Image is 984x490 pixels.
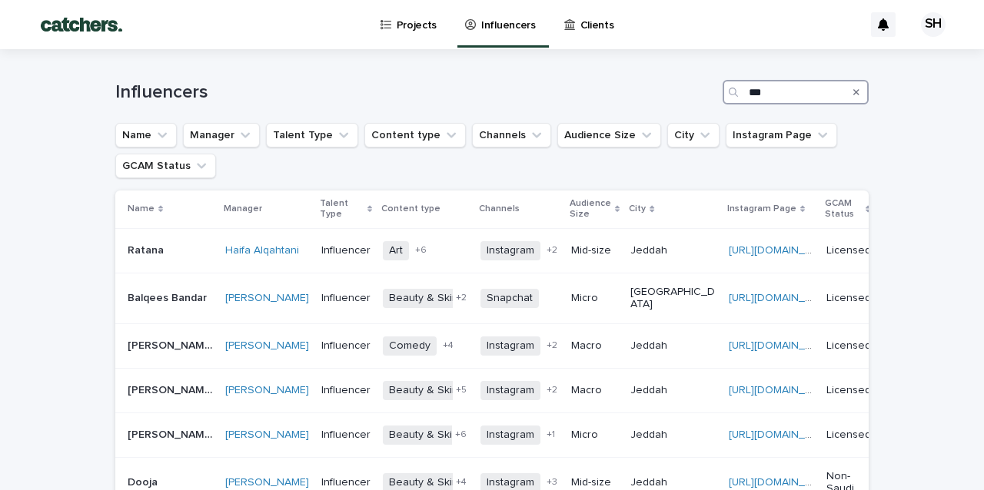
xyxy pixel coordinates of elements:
[456,293,467,303] span: + 2
[115,273,896,324] tr: Balqees BandarBalqees Bandar [PERSON_NAME] InfluencerBeauty & Skincare+2SnapchatMicro[GEOGRAPHIC_...
[383,241,409,260] span: Art
[321,339,371,353] p: Influencer
[456,478,467,487] span: + 4
[547,430,555,439] span: + 1
[667,123,720,147] button: City
[225,476,309,489] a: [PERSON_NAME]
[321,244,371,257] p: Influencer
[472,123,551,147] button: Channels
[321,384,371,397] p: Influencer
[630,429,716,442] p: Jeddah
[630,286,716,312] p: [GEOGRAPHIC_DATA]
[479,200,520,217] p: Channels
[571,384,618,397] p: Macro
[115,123,177,147] button: Name
[115,412,896,457] tr: [PERSON_NAME][PERSON_NAME] [PERSON_NAME] InfluencerBeauty & Skincare+6Instagram+1MicroJeddah[URL]...
[571,476,618,489] p: Mid-size
[364,123,466,147] button: Content type
[571,339,618,353] p: Macro
[727,200,796,217] p: Instagram Page
[547,246,557,255] span: + 2
[826,292,871,305] p: Licensed
[225,339,309,353] a: [PERSON_NAME]
[825,195,863,223] p: GCAM Status
[826,339,871,353] p: Licensed
[128,241,167,257] p: Ratana
[571,292,618,305] p: Micro
[115,368,896,412] tr: [PERSON_NAME][DEMOGRAPHIC_DATA][PERSON_NAME][DEMOGRAPHIC_DATA] [PERSON_NAME] InfluencerBeauty & S...
[115,228,896,273] tr: RatanaRatana Haifa Alqahtani InfluencerArt+6Instagram+2Mid-sizeJeddah[URL][DOMAIN_NAME]Licensed
[128,289,210,305] p: Balqees Bandar
[183,123,260,147] button: Manager
[571,429,618,442] p: Micro
[415,246,427,255] span: + 6
[729,293,837,303] a: [URL][DOMAIN_NAME]
[826,244,871,257] p: Licensed
[381,200,440,217] p: Content type
[455,430,467,439] span: + 6
[629,200,646,217] p: City
[115,154,216,178] button: GCAM Status
[480,289,539,308] span: Snapchat
[723,80,869,104] input: Search
[480,381,540,400] span: Instagram
[480,241,540,260] span: Instagram
[115,81,716,104] h1: Influencers
[729,429,920,440] a: [URL][DOMAIN_NAME][DOMAIN_NAME]
[630,384,716,397] p: Jeddah
[383,289,487,308] span: Beauty & Skincare
[557,123,661,147] button: Audience Size
[571,244,618,257] p: Mid-size
[729,340,837,351] a: [URL][DOMAIN_NAME]
[321,292,371,305] p: Influencer
[321,429,371,442] p: Influencer
[321,476,371,489] p: Influencer
[224,200,262,217] p: Manager
[266,123,358,147] button: Talent Type
[630,339,716,353] p: Jeddah
[383,381,487,400] span: Beauty & Skincare
[128,473,161,489] p: Dooja
[128,381,216,397] p: [PERSON_NAME][DEMOGRAPHIC_DATA]
[826,384,871,397] p: Licensed
[547,386,557,395] span: + 2
[921,12,946,37] div: SH
[443,341,454,350] span: + 4
[320,195,364,223] p: Talent Type
[547,341,557,350] span: + 2
[480,425,540,445] span: Instagram
[225,244,299,257] a: Haifa Alqahtani
[729,477,837,488] a: [URL][DOMAIN_NAME]
[225,384,309,397] a: [PERSON_NAME]
[570,195,611,223] p: Audience Size
[128,425,216,442] p: [PERSON_NAME]
[383,425,487,445] span: Beauty & Skincare
[128,336,216,353] p: [PERSON_NAME]
[31,9,132,40] img: BTdGiKtkTjWbRbtFPD8W
[225,292,309,305] a: [PERSON_NAME]
[128,200,155,217] p: Name
[826,429,871,442] p: Licensed
[729,385,920,396] a: [URL][DOMAIN_NAME][DOMAIN_NAME]
[115,324,896,369] tr: [PERSON_NAME][PERSON_NAME] [PERSON_NAME] InfluencerComedy+4Instagram+2MacroJeddah[URL][DOMAIN_NAM...
[383,336,437,356] span: Comedy
[630,476,716,489] p: Jeddah
[729,245,837,256] a: [URL][DOMAIN_NAME]
[480,336,540,356] span: Instagram
[547,478,557,487] span: + 3
[726,123,837,147] button: Instagram Page
[456,386,467,395] span: + 5
[225,429,309,442] a: [PERSON_NAME]
[630,244,716,257] p: Jeddah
